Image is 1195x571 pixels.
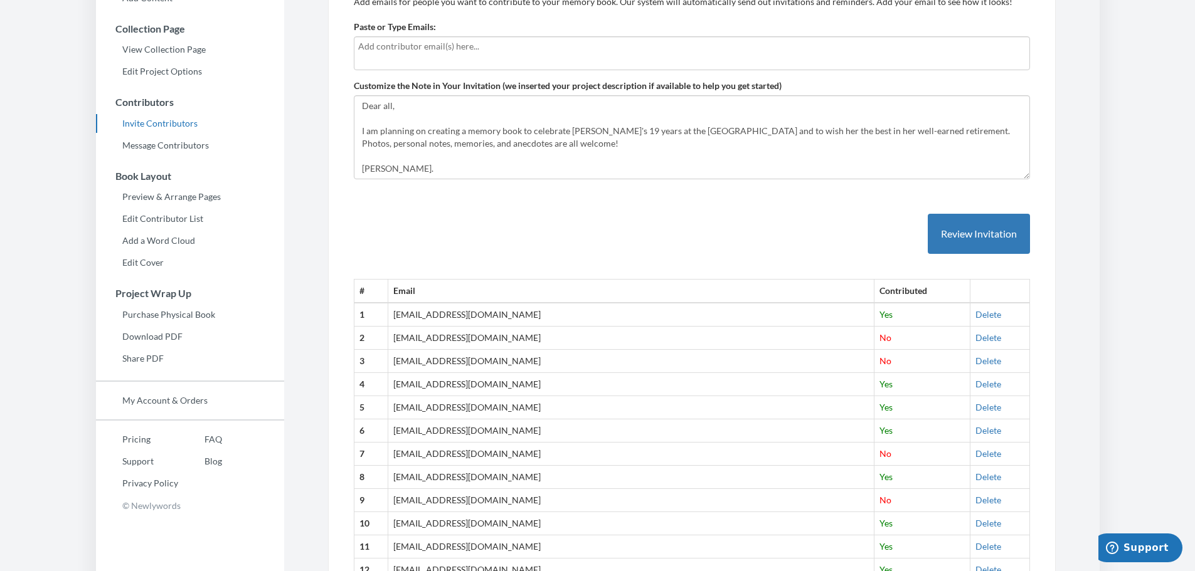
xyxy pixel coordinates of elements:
span: Yes [879,379,893,389]
th: 1 [354,303,388,326]
th: 7 [354,443,388,466]
td: [EMAIL_ADDRESS][DOMAIN_NAME] [388,535,874,558]
a: Delete [975,471,1001,482]
th: 11 [354,535,388,558]
a: Delete [975,309,1001,320]
a: Preview & Arrange Pages [96,187,284,206]
th: 2 [354,327,388,350]
a: Delete [975,541,1001,552]
a: Support [96,452,178,471]
span: Yes [879,471,893,482]
td: [EMAIL_ADDRESS][DOMAIN_NAME] [388,373,874,396]
a: Delete [975,402,1001,412]
p: © Newlywords [96,496,284,515]
a: Delete [975,379,1001,389]
a: FAQ [178,430,222,449]
td: [EMAIL_ADDRESS][DOMAIN_NAME] [388,419,874,443]
span: Yes [879,309,893,320]
span: No [879,355,891,366]
td: [EMAIL_ADDRESS][DOMAIN_NAME] [388,327,874,350]
a: Delete [975,448,1001,459]
td: [EMAIL_ADDRESS][DOMAIN_NAME] [388,489,874,512]
a: Pricing [96,430,178,449]
td: [EMAIL_ADDRESS][DOMAIN_NAME] [388,443,874,466]
td: [EMAIL_ADDRESS][DOMAIN_NAME] [388,303,874,326]
span: No [879,495,891,505]
button: Review Invitation [928,214,1030,254]
td: [EMAIL_ADDRESS][DOMAIN_NAME] [388,350,874,373]
th: Email [388,280,874,303]
th: Contributed [874,280,970,303]
textarea: Dear all, I am planning on creating a memory book to celebrate [PERSON_NAME]'s 19 years at the [G... [354,95,1030,179]
td: [EMAIL_ADDRESS][DOMAIN_NAME] [388,512,874,535]
iframe: Opens a widget where you can chat to one of our agents [1098,533,1182,565]
a: Edit Cover [96,253,284,272]
a: Edit Project Options [96,62,284,81]
th: 3 [354,350,388,373]
a: Delete [975,355,1001,366]
input: Add contributor email(s) here... [358,39,1026,53]
span: No [879,332,891,343]
span: Yes [879,541,893,552]
a: My Account & Orders [96,391,284,410]
span: Yes [879,518,893,528]
label: Paste or Type Emails: [354,21,436,33]
a: Blog [178,452,222,471]
th: # [354,280,388,303]
a: View Collection Page [96,40,284,59]
a: Delete [975,425,1001,436]
span: Yes [879,402,893,412]
a: Delete [975,495,1001,505]
th: 9 [354,489,388,512]
td: [EMAIL_ADDRESS][DOMAIN_NAME] [388,466,874,489]
h3: Collection Page [97,23,284,34]
h3: Contributors [97,97,284,108]
a: Purchase Physical Book [96,305,284,324]
h3: Project Wrap Up [97,288,284,299]
a: Message Contributors [96,136,284,155]
label: Customize the Note in Your Invitation (we inserted your project description if available to help ... [354,80,782,92]
th: 4 [354,373,388,396]
td: [EMAIL_ADDRESS][DOMAIN_NAME] [388,396,874,419]
a: Invite Contributors [96,114,284,133]
h3: Book Layout [97,170,284,182]
th: 5 [354,396,388,419]
a: Download PDF [96,327,284,346]
a: Share PDF [96,349,284,368]
a: Privacy Policy [96,474,178,493]
span: No [879,448,891,459]
th: 10 [354,512,388,535]
th: 8 [354,466,388,489]
a: Delete [975,518,1001,528]
span: Yes [879,425,893,436]
a: Delete [975,332,1001,343]
a: Add a Word Cloud [96,231,284,250]
th: 6 [354,419,388,443]
a: Edit Contributor List [96,209,284,228]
